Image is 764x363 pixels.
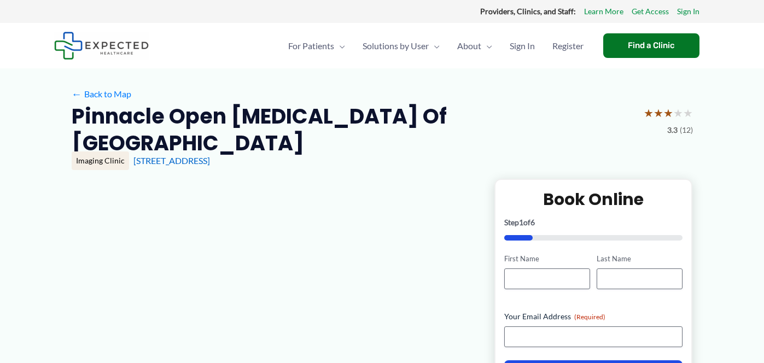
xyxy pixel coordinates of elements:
[504,311,683,322] label: Your Email Address
[334,27,345,65] span: Menu Toggle
[481,27,492,65] span: Menu Toggle
[680,123,693,137] span: (12)
[584,4,623,19] a: Learn More
[448,27,501,65] a: AboutMenu Toggle
[663,103,673,123] span: ★
[279,27,592,65] nav: Primary Site Navigation
[72,86,131,102] a: ←Back to Map
[519,218,523,227] span: 1
[683,103,693,123] span: ★
[504,254,590,264] label: First Name
[654,103,663,123] span: ★
[72,89,82,99] span: ←
[288,27,334,65] span: For Patients
[574,313,605,321] span: (Required)
[603,33,699,58] a: Find a Clinic
[363,27,429,65] span: Solutions by User
[480,7,576,16] strong: Providers, Clinics, and Staff:
[54,32,149,60] img: Expected Healthcare Logo - side, dark font, small
[279,27,354,65] a: For PatientsMenu Toggle
[354,27,448,65] a: Solutions by UserMenu Toggle
[72,103,635,157] h2: Pinnacle Open [MEDICAL_DATA] of [GEOGRAPHIC_DATA]
[429,27,440,65] span: Menu Toggle
[72,151,129,170] div: Imaging Clinic
[552,27,584,65] span: Register
[504,189,683,210] h2: Book Online
[544,27,592,65] a: Register
[457,27,481,65] span: About
[504,219,683,226] p: Step of
[510,27,535,65] span: Sign In
[632,4,669,19] a: Get Access
[677,4,699,19] a: Sign In
[597,254,683,264] label: Last Name
[530,218,535,227] span: 6
[133,155,210,166] a: [STREET_ADDRESS]
[667,123,678,137] span: 3.3
[644,103,654,123] span: ★
[673,103,683,123] span: ★
[501,27,544,65] a: Sign In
